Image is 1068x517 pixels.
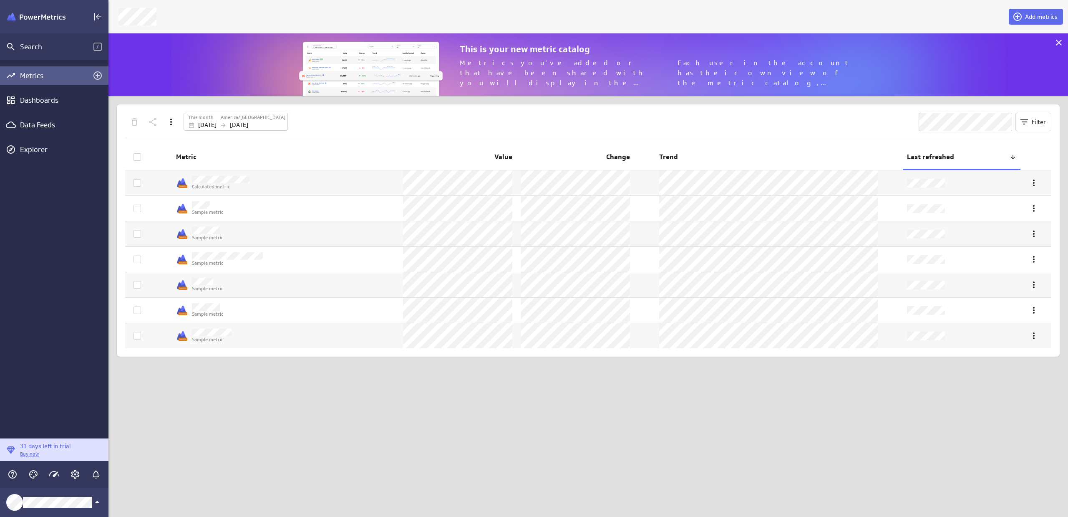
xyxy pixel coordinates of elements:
[1025,13,1058,20] span: Add metrics
[188,114,214,121] label: This month
[1027,201,1041,215] div: More actions
[20,42,93,51] div: Search
[7,13,65,21] img: Klipfolio PowerMetrics Banner
[192,285,223,292] p: Sample metric
[184,113,288,131] div: Oct 01 2025 to Oct 31 2025 America/Chicago (GMT-5:00)
[176,152,395,161] span: Metric
[176,228,188,240] img: Klipfolio_Sample.png
[221,114,285,121] label: America/[GEOGRAPHIC_DATA]
[176,304,188,316] img: Klipfolio_Sample.png
[1027,176,1041,190] div: More actions
[176,253,188,265] img: Klipfolio_Sample.png
[20,96,88,105] div: Dashboards
[176,279,188,291] img: Klipfolio_Sample.png
[28,469,38,479] svg: Themes
[907,152,1010,161] span: Last refreshed
[176,279,188,291] div: Sample metrics
[176,330,188,342] div: Sample metrics
[1027,303,1041,317] div: More actions
[1009,9,1063,25] button: Add metrics
[1027,252,1041,266] div: More actions
[176,304,188,316] div: Sample metrics
[298,42,444,106] img: metric-library-banner.png
[20,145,106,154] div: Explorer
[127,115,141,129] div: Delete
[1032,118,1046,126] span: Filter
[192,336,232,343] p: Sample metric
[176,253,188,265] div: Sample metrics
[1027,278,1041,292] div: More actions
[606,152,630,161] span: Change
[49,469,59,479] svg: Usage
[91,68,105,83] div: Add metrics
[68,467,82,482] div: Account and settings
[70,469,80,479] svg: Account and settings
[460,44,860,55] p: This is your new metric catalog
[192,209,223,216] p: Sample metric
[1010,154,1016,160] div: Reverse sort direction
[1027,227,1041,241] div: More actions
[146,115,160,129] div: Share
[184,113,288,131] div: This monthAmerica/[GEOGRAPHIC_DATA][DATE][DATE]
[20,442,71,451] p: 31 days left in trial
[176,177,188,189] div: Sample metrics
[176,330,188,342] img: Klipfolio_Sample.png
[93,43,102,51] span: /
[230,121,248,129] p: [DATE]
[192,234,223,241] p: Sample metric
[460,58,664,88] p: Metrics you've added or that have been shared with you will display in the catalog. If you just c...
[26,467,40,482] div: Themes
[1027,329,1041,343] div: More actions
[198,121,217,129] p: [DATE]
[176,228,188,240] div: Sample metrics
[494,152,512,161] span: Value
[20,120,88,129] div: Data Feeds
[176,203,188,214] img: Klipfolio_Sample.png
[1015,113,1051,131] button: Filter
[176,203,188,214] div: Sample metrics
[5,467,20,482] div: Help & PowerMetrics Assistant
[659,152,678,161] span: Trend
[20,71,88,80] div: Metrics
[192,183,250,190] p: Calculated metric
[20,451,71,458] p: Buy now
[91,10,105,24] div: Collapse
[192,311,223,318] p: Sample metric
[89,467,103,482] div: Notifications
[164,115,178,129] div: More actions
[192,260,263,267] p: Sample metric
[678,58,860,88] p: Each user in the account has their own view of the metric catalog, which may include metrics they...
[176,177,188,189] img: Klipfolio_Sample.png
